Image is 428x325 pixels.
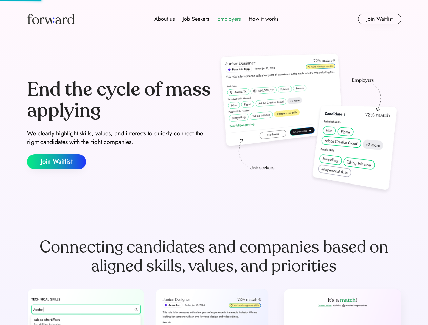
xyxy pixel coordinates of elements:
[27,238,401,276] div: Connecting candidates and companies based on aligned skills, values, and priorities
[27,79,211,121] div: End the cycle of mass applying
[183,15,209,23] div: Job Seekers
[217,15,241,23] div: Employers
[358,14,401,24] button: Join Waitlist
[27,14,75,24] img: Forward logo
[27,154,86,169] button: Join Waitlist
[217,51,401,197] img: hero-image.png
[249,15,278,23] div: How it works
[154,15,175,23] div: About us
[27,129,211,146] div: We clearly highlight skills, values, and interests to quickly connect the right candidates with t...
